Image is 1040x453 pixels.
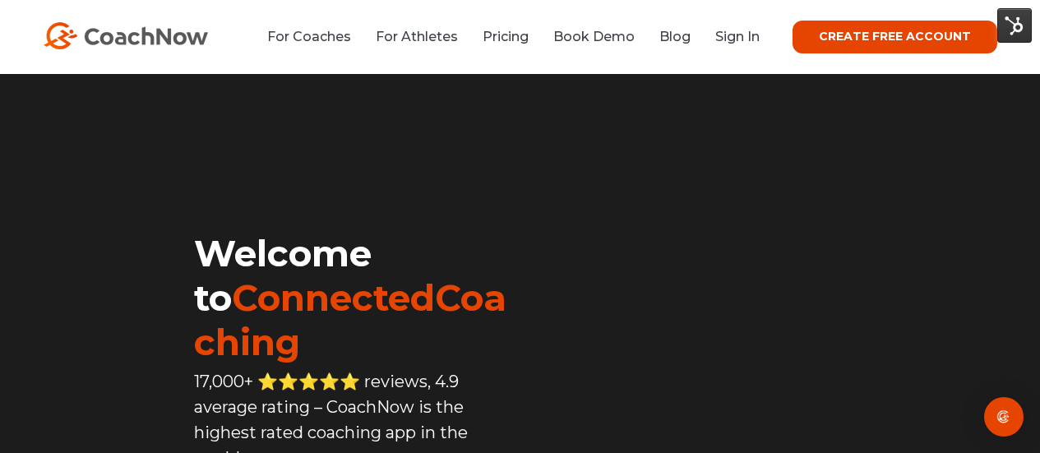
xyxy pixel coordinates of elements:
[267,29,351,44] a: For Coaches
[793,21,997,53] a: CREATE FREE ACCOUNT
[44,22,208,49] img: CoachNow Logo
[194,275,506,364] span: ConnectedCoaching
[984,397,1024,437] div: Open Intercom Messenger
[553,29,635,44] a: Book Demo
[376,29,458,44] a: For Athletes
[997,8,1032,43] img: HubSpot Tools Menu Toggle
[194,231,520,364] h1: Welcome to
[715,29,760,44] a: Sign In
[483,29,529,44] a: Pricing
[659,29,691,44] a: Blog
